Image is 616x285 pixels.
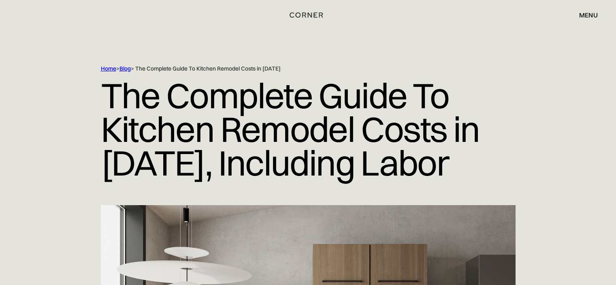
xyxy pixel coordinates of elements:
[119,65,131,72] a: Blog
[571,8,598,22] div: menu
[579,12,598,18] div: menu
[101,65,482,73] div: > > The Complete Guide To Kitchen Remodel Costs in [DATE]
[101,73,516,186] h1: The Complete Guide To Kitchen Remodel Costs in [DATE], Including Labor
[101,65,116,72] a: Home
[287,10,329,20] a: home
